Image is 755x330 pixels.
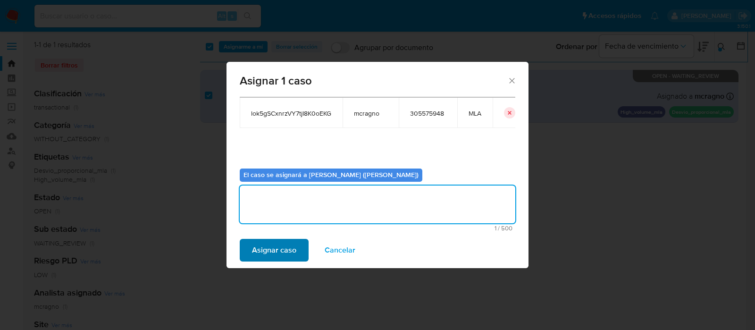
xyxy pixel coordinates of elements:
[354,109,387,118] span: mcragno
[240,75,507,86] span: Asignar 1 caso
[469,109,481,118] span: MLA
[252,240,296,261] span: Asignar caso
[226,62,528,268] div: assign-modal
[243,170,419,179] b: El caso se asignará a [PERSON_NAME] ([PERSON_NAME])
[251,109,331,118] span: lok5gSCxnrzVY7tjI8K0oEKG
[243,225,512,231] span: Máximo 500 caracteres
[312,239,368,262] button: Cancelar
[507,76,516,85] button: Cerrar ventana
[240,239,309,262] button: Asignar caso
[410,109,446,118] span: 305575948
[325,240,355,261] span: Cancelar
[504,107,515,118] button: icon-button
